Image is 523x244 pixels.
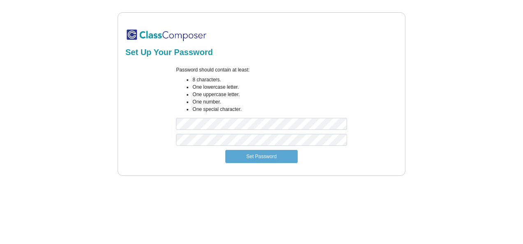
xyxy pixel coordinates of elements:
[125,47,398,57] h2: Set Up Your Password
[192,83,347,91] li: One lowercase letter.
[192,98,347,106] li: One number.
[192,76,347,83] li: 8 characters.
[176,66,250,74] label: Password should contain at least:
[192,106,347,113] li: One special character.
[225,150,298,163] button: Set Password
[192,91,347,98] li: One uppercase letter.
